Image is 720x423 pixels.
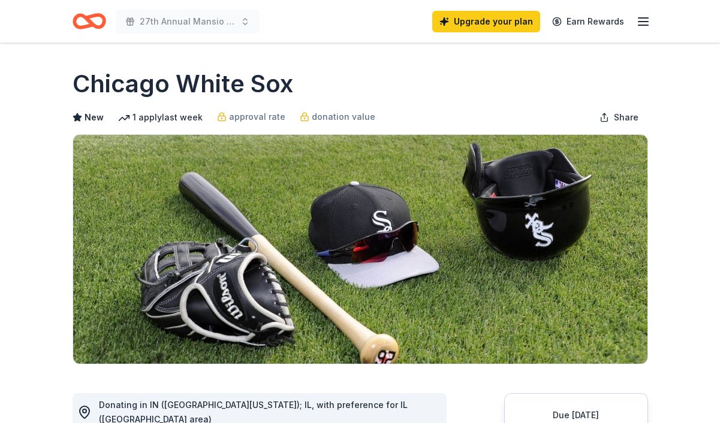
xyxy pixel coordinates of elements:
[73,67,293,101] h1: Chicago White Sox
[300,110,375,124] a: donation value
[217,110,285,124] a: approval rate
[229,110,285,124] span: approval rate
[140,14,236,29] span: 27th Annual Mansio Montessori Fundraiser
[73,135,647,364] img: Image for Chicago White Sox
[590,105,648,129] button: Share
[118,110,203,125] div: 1 apply last week
[312,110,375,124] span: donation value
[85,110,104,125] span: New
[432,11,540,32] a: Upgrade your plan
[519,408,633,422] div: Due [DATE]
[614,110,638,125] span: Share
[545,11,631,32] a: Earn Rewards
[116,10,260,34] button: 27th Annual Mansio Montessori Fundraiser
[73,7,106,35] a: Home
